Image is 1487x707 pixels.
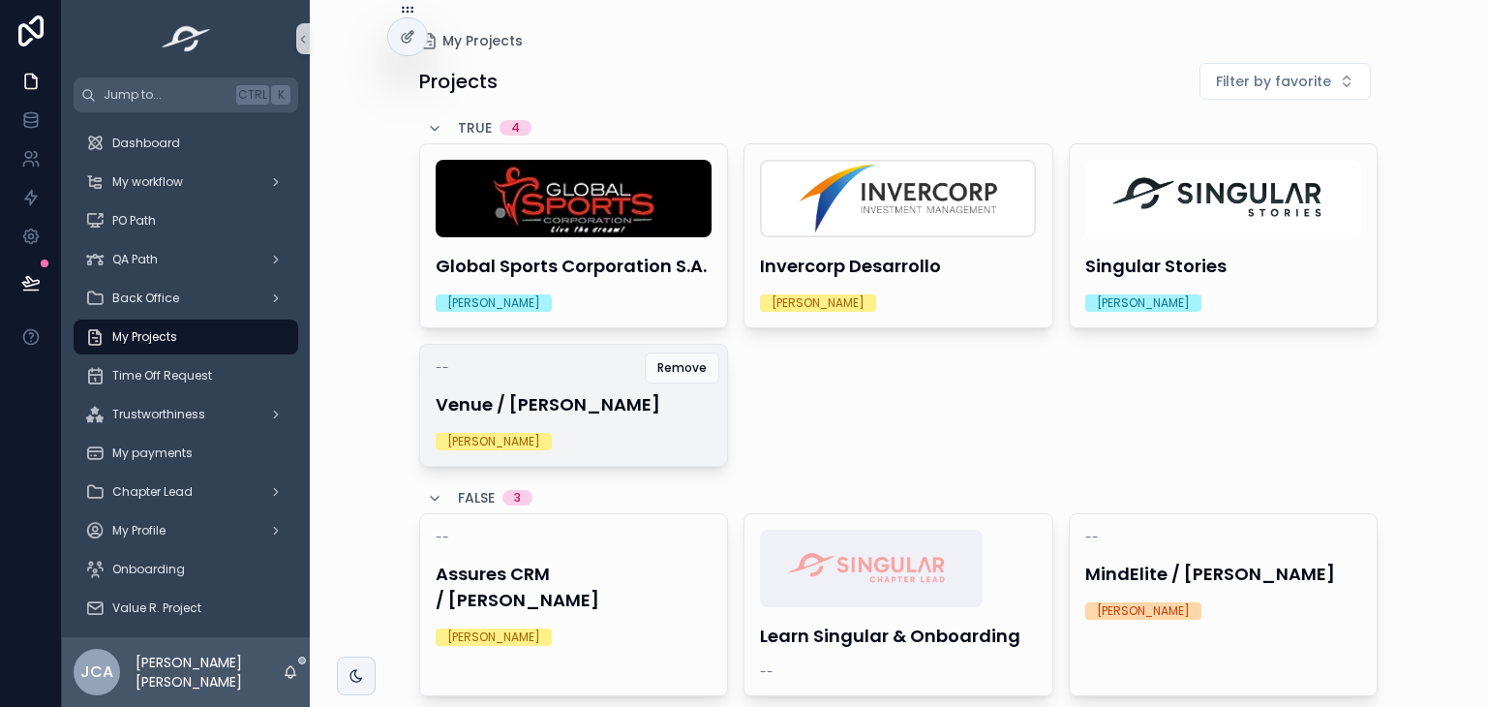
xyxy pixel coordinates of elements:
a: My Profile [74,513,298,548]
a: My workflow [74,165,298,200]
div: [PERSON_NAME] [772,294,865,312]
span: PO Path [112,213,156,229]
span: Jump to... [104,87,228,103]
span: Filter by favorite [1216,72,1331,91]
div: [PERSON_NAME] [447,433,540,450]
h4: Venue / [PERSON_NAME] [436,391,713,417]
span: Onboarding [112,562,185,577]
span: My Projects [442,31,523,50]
a: QA Path [74,242,298,277]
h4: MindElite / [PERSON_NAME] [1085,561,1362,587]
span: My Projects [112,329,177,345]
span: Back Office [112,291,179,306]
span: Value R. Project [112,600,201,616]
div: 4 [511,120,520,136]
img: invercorp.png [760,160,1036,237]
button: Select Button [1199,63,1371,100]
div: [PERSON_NAME] [1097,294,1190,312]
img: App logo [156,23,217,54]
p: [PERSON_NAME] [PERSON_NAME] [136,653,283,692]
div: 3 [514,490,521,506]
a: My payments [74,436,298,471]
span: Chapter Lead [112,484,193,500]
span: -- [1085,530,1099,545]
button: Remove [645,353,719,384]
h4: Learn Singular & Onboarding [760,623,1037,649]
span: My Profile [112,523,166,538]
div: [PERSON_NAME] [447,294,540,312]
h4: Invercorp Desarrollo [760,253,1037,279]
div: [PERSON_NAME] [1097,602,1190,620]
a: Singular-Chapter-Lead.pngLearn Singular & Onboarding-- [743,513,1053,696]
img: cropimage9134.webp [436,160,713,237]
span: Trustworthiness [112,407,205,422]
span: My payments [112,446,193,461]
a: Dashboard [74,126,298,161]
span: K [273,87,288,103]
span: Time Off Request [112,368,212,384]
img: Singular-Chapter-Lead.png [760,530,983,607]
a: Time Off Request [74,358,298,393]
span: -- [760,664,774,680]
a: My Projects [419,31,523,50]
button: Jump to...CtrlK [74,77,298,112]
div: scrollable content [62,112,310,637]
span: JCA [80,661,113,684]
div: [PERSON_NAME] [447,629,540,646]
span: Ctrl [236,85,269,105]
a: Back Office [74,281,298,316]
img: SStories.png [1085,160,1361,237]
span: QA Path [112,252,158,267]
a: My Projects [74,320,298,354]
a: Value R. Project [74,591,298,626]
h4: Singular Stories [1085,253,1362,279]
a: PO Path [74,203,298,238]
h4: Assures CRM / [PERSON_NAME] [436,561,713,613]
h4: Global Sports Corporation S.A. [436,253,713,279]
a: SStories.pngSingular Stories[PERSON_NAME] [1069,143,1379,328]
span: My workflow [112,174,183,190]
span: Remove [657,360,707,376]
a: Trustworthiness [74,397,298,432]
a: cropimage9134.webpGlobal Sports Corporation S.A.[PERSON_NAME] [419,143,729,328]
a: --Venue / [PERSON_NAME][PERSON_NAME]Remove [419,344,729,467]
span: TRUE [458,118,492,138]
a: Chapter Lead [74,475,298,509]
a: --Assures CRM / [PERSON_NAME][PERSON_NAME] [419,513,729,696]
a: invercorp.pngInvercorp Desarrollo[PERSON_NAME] [743,143,1053,328]
span: Dashboard [112,136,180,151]
h1: Projects [419,68,498,95]
a: --MindElite / [PERSON_NAME][PERSON_NAME] [1069,513,1379,696]
span: FALSE [458,488,495,507]
a: Onboarding [74,552,298,587]
span: -- [436,360,449,376]
span: -- [436,530,449,545]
